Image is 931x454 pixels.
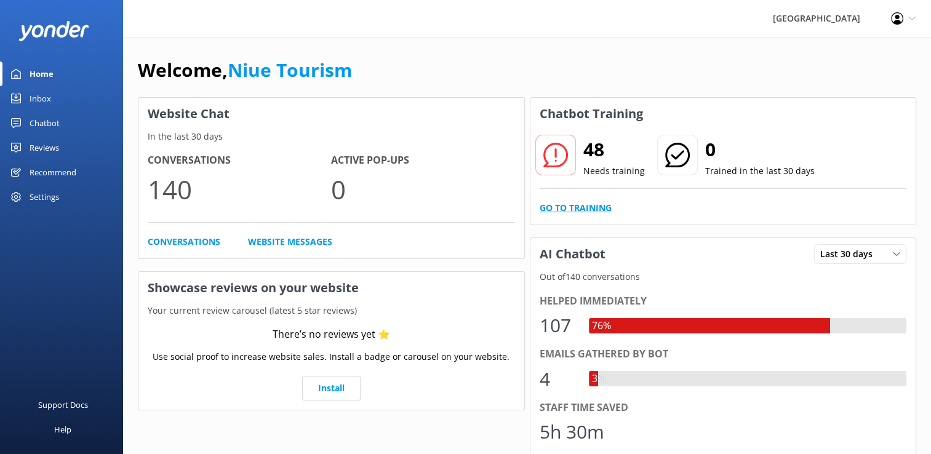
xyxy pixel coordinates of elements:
[138,130,524,143] p: In the last 30 days
[331,169,514,210] p: 0
[30,86,51,111] div: Inbox
[331,153,514,169] h4: Active Pop-ups
[30,185,59,209] div: Settings
[30,160,76,185] div: Recommend
[540,311,577,340] div: 107
[30,62,54,86] div: Home
[589,371,609,387] div: 3%
[228,57,352,82] a: Niue Tourism
[589,318,614,334] div: 76%
[820,247,880,261] span: Last 30 days
[540,293,907,309] div: Helped immediately
[148,169,331,210] p: 140
[540,346,907,362] div: Emails gathered by bot
[30,135,59,160] div: Reviews
[705,135,815,164] h2: 0
[138,272,524,304] h3: Showcase reviews on your website
[302,376,361,400] a: Install
[530,98,652,130] h3: Chatbot Training
[138,55,352,85] h1: Welcome,
[540,201,612,215] a: Go to Training
[153,350,509,364] p: Use social proof to increase website sales. Install a badge or carousel on your website.
[54,417,71,442] div: Help
[18,21,89,41] img: yonder-white-logo.png
[540,417,604,447] div: 5h 30m
[138,304,524,317] p: Your current review carousel (latest 5 star reviews)
[148,235,220,249] a: Conversations
[138,98,524,130] h3: Website Chat
[540,364,577,394] div: 4
[530,238,615,270] h3: AI Chatbot
[583,164,645,178] p: Needs training
[530,270,916,284] p: Out of 140 conversations
[540,400,907,416] div: Staff time saved
[583,135,645,164] h2: 48
[38,392,88,417] div: Support Docs
[705,164,815,178] p: Trained in the last 30 days
[30,111,60,135] div: Chatbot
[248,235,332,249] a: Website Messages
[148,153,331,169] h4: Conversations
[273,327,390,343] div: There’s no reviews yet ⭐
